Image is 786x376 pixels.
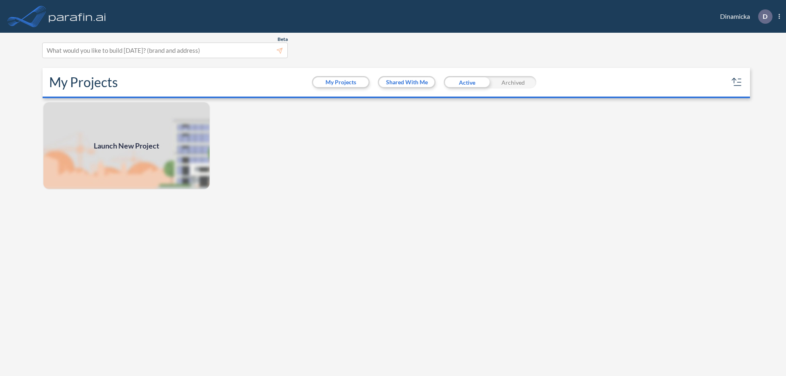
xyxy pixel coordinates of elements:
[444,76,490,88] div: Active
[708,9,780,24] div: Dinamicka
[313,77,368,87] button: My Projects
[49,74,118,90] h2: My Projects
[490,76,536,88] div: Archived
[730,76,743,89] button: sort
[47,8,108,25] img: logo
[94,140,159,151] span: Launch New Project
[43,101,210,190] a: Launch New Project
[43,101,210,190] img: add
[763,13,768,20] p: D
[379,77,434,87] button: Shared With Me
[278,36,288,43] span: Beta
